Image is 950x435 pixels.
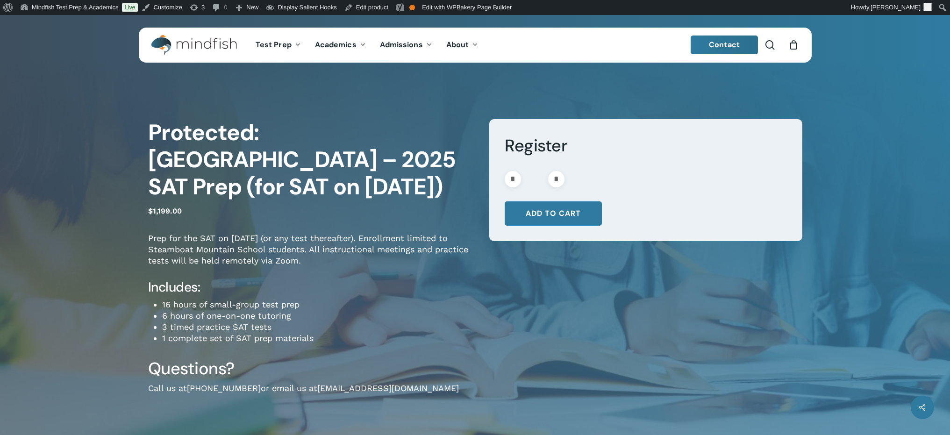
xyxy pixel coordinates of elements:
[709,40,740,50] span: Contact
[308,41,373,49] a: Academics
[148,358,475,379] h3: Questions?
[524,171,545,187] input: Product quantity
[162,310,475,321] li: 6 hours of one-on-one tutoring
[373,41,439,49] a: Admissions
[789,40,799,50] a: Cart
[148,233,475,279] p: Prep for the SAT on [DATE] (or any test thereafter). Enrollment limited to Steamboat Mountain Sch...
[505,135,786,157] h3: Register
[871,4,921,11] span: [PERSON_NAME]
[148,279,475,296] h4: Includes:
[738,366,937,422] iframe: Chatbot
[162,321,475,333] li: 3 timed practice SAT tests
[505,201,602,226] button: Add to cart
[446,40,469,50] span: About
[256,40,292,50] span: Test Prep
[380,40,423,50] span: Admissions
[187,383,261,393] a: [PHONE_NUMBER]
[148,207,153,215] span: $
[439,41,486,49] a: About
[249,28,485,63] nav: Main Menu
[148,207,182,215] bdi: 1,199.00
[315,40,357,50] span: Academics
[148,119,475,200] h1: Protected: [GEOGRAPHIC_DATA] – 2025 SAT Prep (for SAT on [DATE])
[139,28,812,63] header: Main Menu
[249,41,308,49] a: Test Prep
[317,383,459,393] a: [EMAIL_ADDRESS][DOMAIN_NAME]
[691,36,758,54] a: Contact
[409,5,415,10] div: OK
[122,3,138,12] a: Live
[162,333,475,344] li: 1 complete set of SAT prep materials
[148,383,475,406] p: Call us at or email us at
[162,299,475,310] li: 16 hours of small-group test prep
